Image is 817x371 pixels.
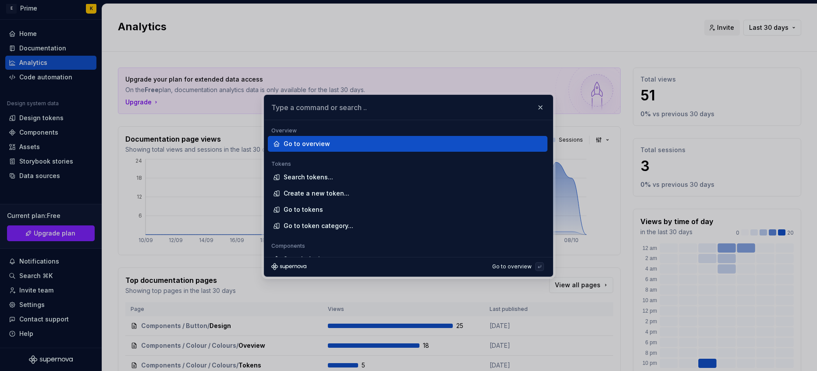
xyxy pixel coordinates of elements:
div: Create a new token... [284,189,349,198]
div: Type a command or search .. [264,120,553,257]
div: Go to overview [284,139,330,148]
div: Go to token category... [284,221,353,230]
div: Components [268,243,547,250]
div: Tokens [268,161,547,168]
svg: Supernova Logo [271,263,306,270]
div: Search tokens... [284,173,333,182]
div: Overview [268,127,547,134]
div: Go to tokens [284,205,323,214]
div: Search design system components... [284,255,397,264]
button: Go to overview [489,260,546,273]
input: Type a command or search .. [264,95,553,120]
div: Go to overview [492,263,535,270]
